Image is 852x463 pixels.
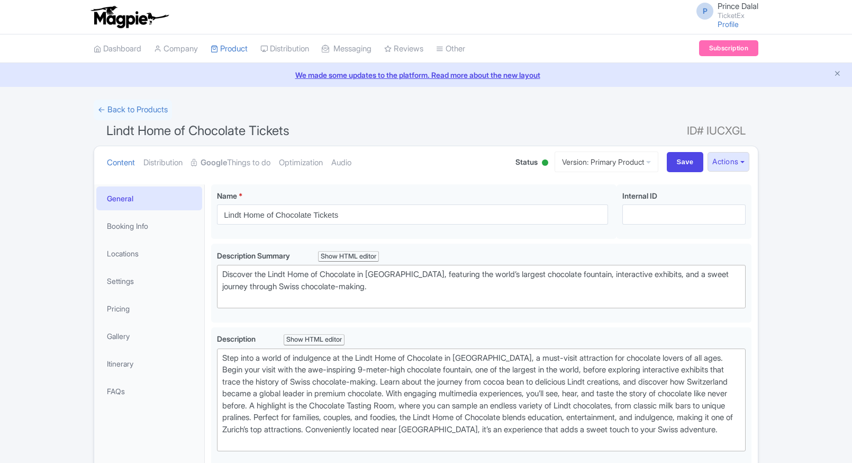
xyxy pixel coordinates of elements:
span: P [696,3,713,20]
a: P Prince Dalal TicketEx [690,2,758,19]
a: Product [211,34,248,64]
span: Name [217,191,237,200]
a: Distribution [260,34,309,64]
a: Content [107,146,135,180]
span: Description [217,334,257,343]
a: ← Back to Products [94,100,172,120]
a: Itinerary [96,352,202,376]
a: Locations [96,242,202,265]
a: Distribution [143,146,183,180]
span: Lindt Home of Chocolate Tickets [106,123,289,138]
a: Version: Primary Product [555,152,658,172]
div: Discover the Lindt Home of Chocolate in [GEOGRAPHIC_DATA], featuring the world’s largest chocolat... [222,269,740,305]
div: Show HTML editor [284,334,345,345]
a: FAQs [96,379,202,403]
strong: Google [201,157,227,169]
span: Internal ID [622,191,657,200]
a: Reviews [384,34,423,64]
a: Booking Info [96,214,202,238]
a: Optimization [279,146,323,180]
img: logo-ab69f6fb50320c5b225c76a69d11143b.png [88,5,170,29]
span: Description Summary [217,251,292,260]
a: General [96,186,202,210]
a: Audio [331,146,351,180]
a: Gallery [96,324,202,348]
a: Pricing [96,297,202,320]
small: TicketEx [718,12,758,19]
a: Settings [96,269,202,293]
a: Other [436,34,465,64]
a: Messaging [322,34,371,64]
a: We made some updates to the platform. Read more about the new layout [6,69,846,81]
div: Active [540,155,550,172]
span: ID# IUCXGL [687,120,746,141]
a: GoogleThings to do [191,146,270,180]
div: Show HTML editor [318,251,379,262]
a: Profile [718,20,739,29]
button: Actions [708,152,749,172]
span: Status [515,156,538,167]
input: Save [667,152,704,172]
button: Close announcement [833,68,841,81]
a: Company [154,34,198,64]
div: Step into a world of indulgence at the Lindt Home of Chocolate in [GEOGRAPHIC_DATA], a must-visit... [222,352,740,448]
span: Prince Dalal [718,1,758,11]
a: Subscription [699,40,758,56]
a: Dashboard [94,34,141,64]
